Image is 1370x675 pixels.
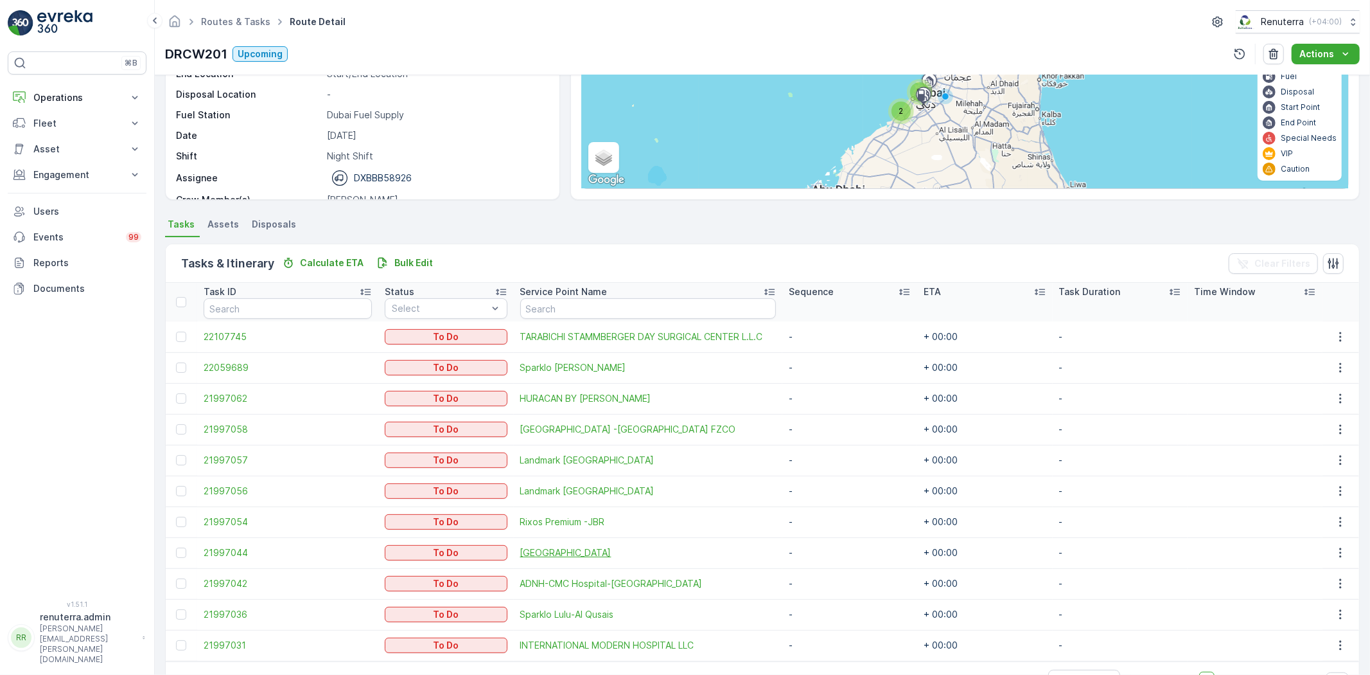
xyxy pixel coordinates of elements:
[394,256,433,269] p: Bulk Edit
[40,611,136,624] p: renuterra.admin
[204,330,372,343] span: 22107745
[917,414,1052,445] td: + 00:00
[385,576,507,591] button: To Do
[520,454,776,467] a: Landmark Summit Hotel
[176,172,218,184] p: Assignee
[176,150,322,163] p: Shift
[1236,10,1360,33] button: Renuterra(+04:00)
[520,330,776,343] span: TARABICHI STAMMBERGER DAY SURGICAL CENTER L.L.C
[585,172,628,188] a: Open this area in Google Maps (opens a new window)
[917,321,1052,352] td: + 00:00
[520,285,608,298] p: Service Point Name
[204,546,372,559] span: 21997044
[300,256,364,269] p: Calculate ETA
[385,391,507,406] button: To Do
[520,577,776,590] span: ADNH-CMC Hospital-[GEOGRAPHIC_DATA]
[1053,445,1188,476] td: -
[924,285,941,298] p: ETA
[204,577,372,590] span: 21997042
[917,476,1052,507] td: + 00:00
[385,514,507,530] button: To Do
[1053,352,1188,383] td: -
[176,88,322,101] p: Disposal Location
[354,172,412,184] p: DXBBB58926
[204,423,372,436] a: 21997058
[204,608,372,621] a: 21997036
[888,98,914,124] div: 2
[40,624,136,665] p: [PERSON_NAME][EMAIL_ADDRESS][PERSON_NAME][DOMAIN_NAME]
[238,48,283,60] p: Upcoming
[899,106,903,116] span: 2
[1053,321,1188,352] td: -
[1309,17,1342,27] p: ( +04:00 )
[8,611,146,665] button: RRrenuterra.admin[PERSON_NAME][EMAIL_ADDRESS][PERSON_NAME][DOMAIN_NAME]
[204,639,372,652] a: 21997031
[204,361,372,374] a: 22059689
[520,546,776,559] a: Sparklo Lulu Center Village
[8,162,146,188] button: Engagement
[1254,257,1310,270] p: Clear Filters
[917,352,1052,383] td: + 00:00
[33,205,141,218] p: Users
[168,218,195,231] span: Tasks
[8,224,146,250] a: Events99
[204,454,372,467] span: 21997057
[520,298,776,319] input: Search
[520,516,776,528] span: Rixos Premium -JBR
[782,599,917,630] td: -
[585,172,628,188] img: Google
[782,352,917,383] td: -
[433,546,459,559] p: To Do
[520,485,776,498] span: Landmark [GEOGRAPHIC_DATA]
[1281,87,1314,97] p: Disposal
[782,568,917,599] td: -
[176,579,186,589] div: Toggle Row Selected
[433,485,459,498] p: To Do
[1053,507,1188,537] td: -
[433,454,459,467] p: To Do
[590,143,618,172] a: Layers
[204,392,372,405] span: 21997062
[176,393,186,404] div: Toggle Row Selected
[520,423,776,436] a: Centara Mirage Beach Resort -Dubai FZCO
[33,91,121,104] p: Operations
[1261,15,1304,28] p: Renuterra
[176,109,322,122] p: Fuel Station
[520,639,776,652] a: INTERNATIONAL MODERN HOSPITAL LLC
[33,231,118,244] p: Events
[201,16,270,27] a: Routes & Tasks
[385,638,507,653] button: To Do
[327,129,546,142] p: [DATE]
[8,85,146,111] button: Operations
[176,548,186,558] div: Toggle Row Selected
[181,255,274,273] p: Tasks & Itinerary
[327,194,546,206] p: [PERSON_NAME]
[520,361,776,374] span: Sparklo [PERSON_NAME]
[520,577,776,590] a: ADNH-CMC Hospital-Jadaf
[8,111,146,136] button: Fleet
[520,608,776,621] span: Sparklo Lulu-Al Qusais
[1281,133,1337,143] p: Special Needs
[385,422,507,437] button: To Do
[1053,630,1188,661] td: -
[520,392,776,405] a: HURACAN BY AMEL
[520,485,776,498] a: Landmark Grand Hotel
[176,455,186,465] div: Toggle Row Selected
[520,392,776,405] span: HURACAN BY [PERSON_NAME]
[433,361,459,374] p: To Do
[327,109,546,122] p: Dubai Fuel Supply
[33,117,121,130] p: Fleet
[176,609,186,620] div: Toggle Row Selected
[1194,285,1256,298] p: Time Window
[1229,253,1318,274] button: Clear Filters
[1053,599,1188,630] td: -
[782,445,917,476] td: -
[8,10,33,36] img: logo
[125,58,137,68] p: ⌘B
[11,627,31,648] div: RR
[204,298,372,319] input: Search
[782,476,917,507] td: -
[789,285,834,298] p: Sequence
